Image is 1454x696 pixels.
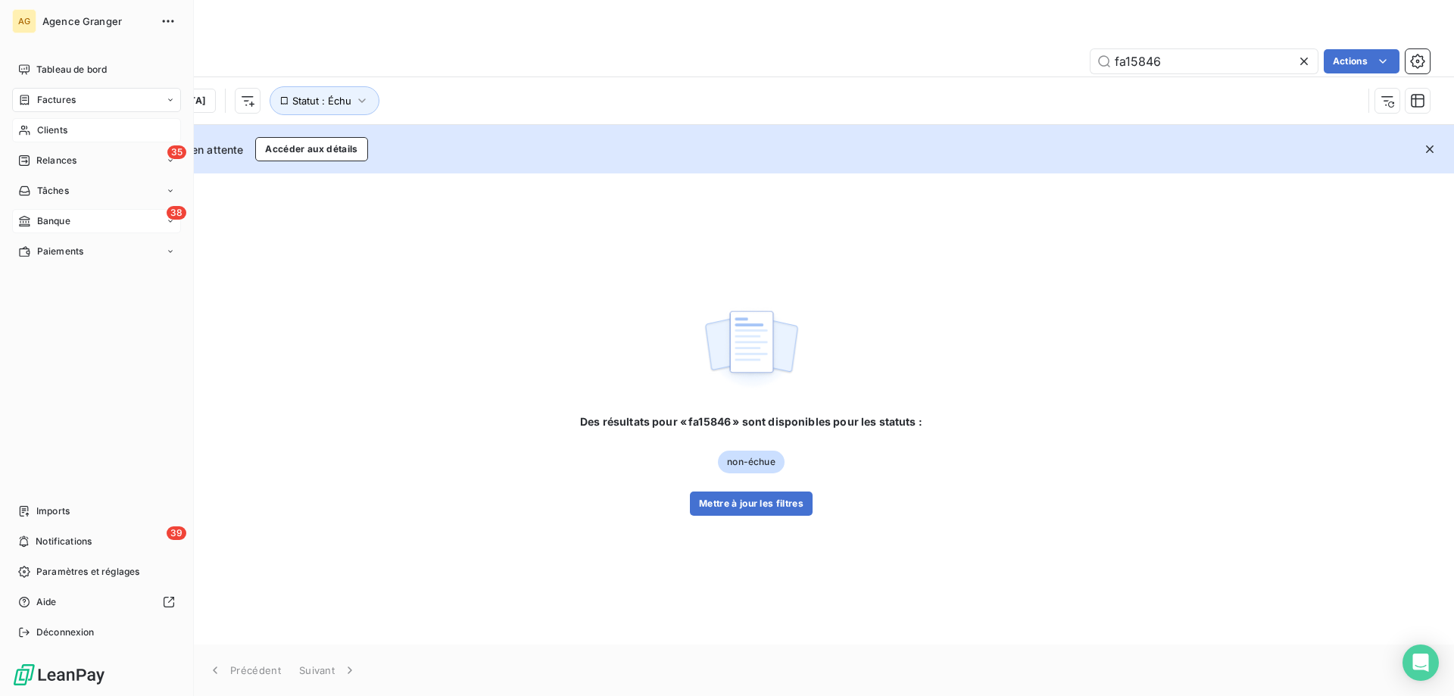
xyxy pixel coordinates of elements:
[37,123,67,137] span: Clients
[36,565,139,579] span: Paramètres et réglages
[690,492,813,516] button: Mettre à jour les filtres
[37,245,83,258] span: Paiements
[718,451,784,473] span: non-échue
[36,595,57,609] span: Aide
[1090,49,1318,73] input: Rechercher
[1324,49,1399,73] button: Actions
[36,504,70,518] span: Imports
[36,63,107,76] span: Tableau de bord
[37,93,76,107] span: Factures
[167,206,186,220] span: 38
[1403,645,1439,681] div: Open Intercom Messenger
[580,414,922,429] span: Des résultats pour « fa15846 » sont disponibles pour les statuts :
[255,137,367,161] button: Accéder aux détails
[37,214,70,228] span: Banque
[12,663,106,687] img: Logo LeanPay
[703,302,800,396] img: empty state
[292,95,351,107] span: Statut : Échu
[37,184,69,198] span: Tâches
[167,145,186,159] span: 35
[36,535,92,548] span: Notifications
[12,590,181,614] a: Aide
[36,626,95,639] span: Déconnexion
[198,654,290,686] button: Précédent
[290,654,367,686] button: Suivant
[12,9,36,33] div: AG
[36,154,76,167] span: Relances
[42,15,151,27] span: Agence Granger
[167,526,186,540] span: 39
[270,86,379,115] button: Statut : Échu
